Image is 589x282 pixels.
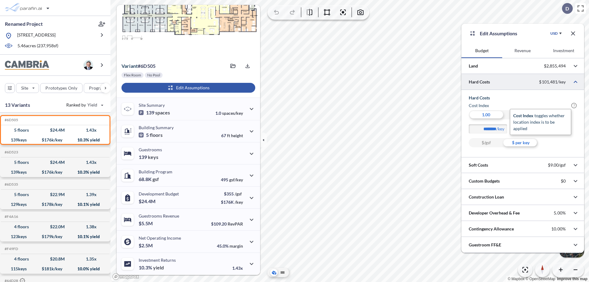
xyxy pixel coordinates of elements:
p: $0 [561,178,566,184]
p: 68.8K [139,176,159,182]
p: $5.5M [139,220,154,226]
p: $9.00/gsf [548,162,566,168]
p: Guestrooms [139,147,162,152]
p: $2.5M [139,242,154,249]
p: Guestroom FF&E [469,242,501,248]
p: Building Summary [139,125,174,130]
p: 5.00% [554,210,566,216]
p: 13 Variants [5,101,30,109]
h5: Click to copy the code [3,247,18,251]
a: Improve this map [557,277,587,281]
label: /key [496,126,510,132]
p: Site [21,85,28,91]
p: Guestrooms Revenue [139,213,179,218]
p: 1.0 [215,110,243,116]
h6: Cost index [469,102,489,109]
p: $176K [221,199,243,205]
button: Revenue [502,43,543,58]
p: Investment Returns [139,257,176,263]
button: Ranked by Yield [61,100,107,110]
div: USD [550,31,558,36]
a: Mapbox [508,277,525,281]
h5: Hard Costs [469,95,577,101]
span: floors [150,132,163,138]
button: Site Plan [279,269,286,276]
p: 10.00% [551,226,566,232]
p: Program [89,85,106,91]
span: spaces/key [222,110,243,116]
div: $/gsf [469,138,503,147]
p: Building Program [139,169,172,174]
span: ? [571,103,577,108]
span: yield [153,265,164,271]
p: $2,855,494 [544,63,566,69]
button: Program [84,83,117,93]
button: Edit Assumptions [121,83,255,93]
span: /key [235,199,243,205]
span: gsf [152,176,159,182]
span: Yield [87,102,98,108]
p: 67 [221,133,243,138]
p: Custom Budgets [469,178,500,184]
p: Flex Room [124,73,141,78]
p: 5 [139,132,163,138]
p: $355 [221,191,243,196]
img: BrandImage [5,60,49,70]
p: Construction Loan [469,194,504,200]
p: $24.4M [139,198,156,204]
button: Budget [461,43,502,58]
h5: Click to copy the code [3,118,18,122]
p: 45.0% [217,243,243,249]
p: Soft Costs [469,162,488,168]
div: 1.18 [503,110,538,119]
span: /gsf [235,191,242,196]
a: Mapbox homepage [112,273,139,280]
h5: Click to copy the code [3,150,18,154]
p: Site Summary [139,102,165,108]
div: 1.00 [469,110,503,119]
p: 5.46 acres ( 237,958 sf) [17,43,58,49]
p: Land [469,63,478,69]
p: Renamed Project [5,21,43,27]
a: OpenStreetMap [525,277,555,281]
p: Contingency Allowance [469,226,514,232]
span: height [231,133,243,138]
p: $109.20 [211,221,243,226]
p: 495 [221,177,243,182]
span: cost index [513,113,533,118]
span: spaces [155,110,170,116]
span: Variant [121,63,138,69]
p: Development Budget [139,191,179,196]
div: $ per key [503,138,538,147]
button: Aerial View [270,269,278,276]
img: user logo [83,60,93,70]
p: D [565,6,569,11]
p: 139 [139,110,170,116]
p: Prototypes Only [45,85,77,91]
span: toggles whether location index is to be applied [513,113,565,131]
p: Net Operating Income [139,235,181,241]
p: 1.43x [232,265,243,271]
button: Site [16,83,39,93]
p: No Pool [147,73,160,78]
span: RevPAR [228,221,243,226]
span: gsf/key [229,177,243,182]
span: ft [227,133,230,138]
h5: Click to copy the code [3,214,18,219]
p: Edit Assumptions [480,30,517,37]
button: Investment [543,43,584,58]
p: 10.3% [139,265,164,271]
span: keys [148,154,158,160]
button: Prototypes Only [40,83,83,93]
p: # 6d505 [121,63,156,69]
p: Developer Overhead & Fee [469,210,520,216]
p: [STREET_ADDRESS] [17,32,56,40]
h5: Click to copy the code [3,182,18,187]
p: 139 [139,154,158,160]
span: margin [229,243,243,249]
